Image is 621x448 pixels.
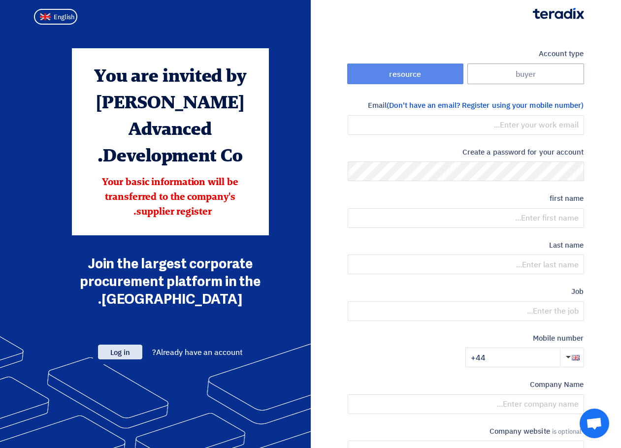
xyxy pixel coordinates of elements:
font: Company Name [530,379,584,390]
a: Open chat [580,409,609,438]
font: English [54,12,74,22]
input: Enter the job... [348,301,584,321]
font: Your basic information will be transferred to the company's supplier register. [102,178,238,217]
font: buyer [516,68,536,80]
font: Job [571,286,584,297]
button: English [34,9,77,25]
font: is optional [552,427,582,436]
font: resource [389,68,421,80]
font: Log in [110,347,130,358]
input: Enter last name... [348,255,584,274]
font: Join the largest corporate procurement platform in the [GEOGRAPHIC_DATA]. [80,256,261,308]
font: Already have an account? [152,347,243,358]
font: Create a password for your account [462,147,584,158]
img: Teradix logo [533,8,584,19]
font: You are invited by [PERSON_NAME] Advanced Development Co. [94,68,246,166]
font: first name [550,193,584,204]
a: Log in [98,347,142,358]
font: Account type [539,48,584,59]
input: Enter company name... [348,394,584,414]
font: Last name [549,240,584,251]
font: Email [368,100,387,111]
input: Enter first name... [348,208,584,228]
input: Enter mobile number... [465,348,560,367]
input: Enter your work email... [348,115,584,135]
img: en-US.png [40,13,51,21]
font: Company website [490,426,550,437]
font: (Don't have an email? Register using your mobile number) [387,100,584,111]
font: Mobile number [533,333,584,344]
